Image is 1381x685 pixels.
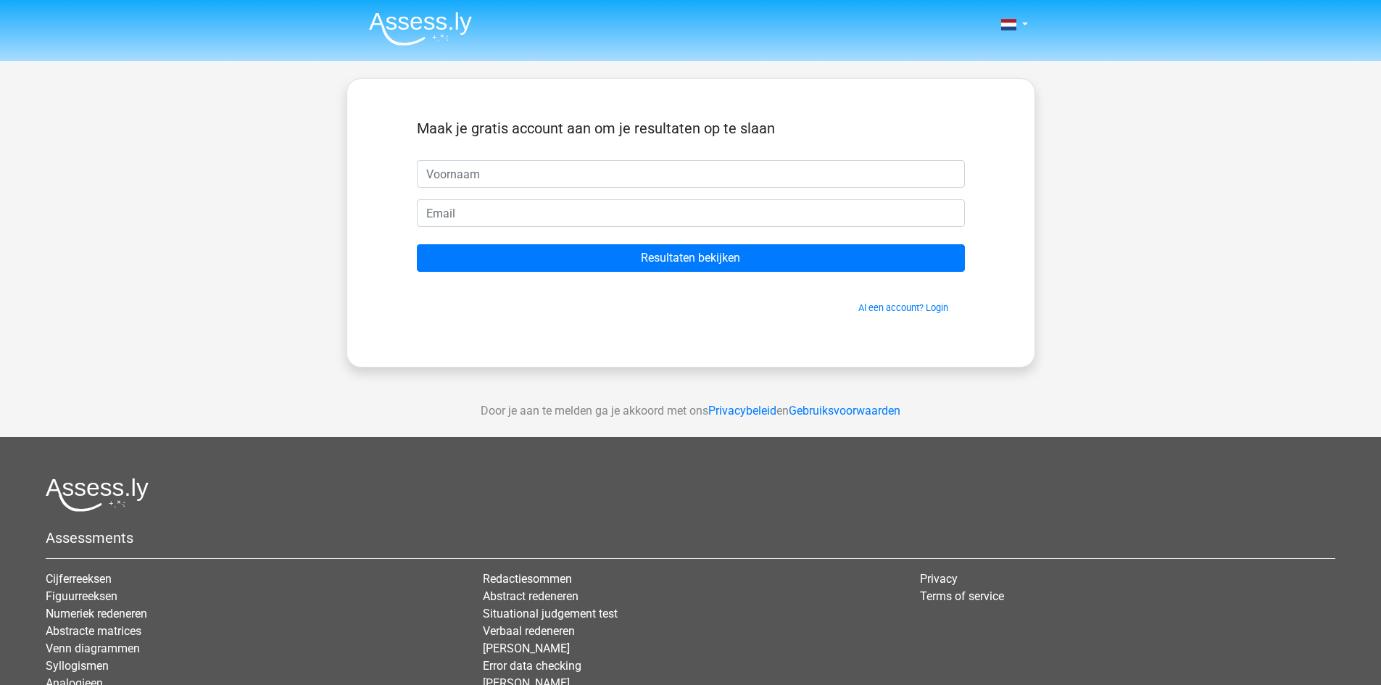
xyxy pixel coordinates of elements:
[46,659,109,673] a: Syllogismen
[46,529,1335,547] h5: Assessments
[46,478,149,512] img: Assessly logo
[483,642,570,655] a: [PERSON_NAME]
[417,160,965,188] input: Voornaam
[920,572,958,586] a: Privacy
[417,120,965,137] h5: Maak je gratis account aan om je resultaten op te slaan
[46,607,147,620] a: Numeriek redeneren
[46,572,112,586] a: Cijferreeksen
[417,199,965,227] input: Email
[789,404,900,418] a: Gebruiksvoorwaarden
[483,624,575,638] a: Verbaal redeneren
[417,244,965,272] input: Resultaten bekijken
[920,589,1004,603] a: Terms of service
[46,624,141,638] a: Abstracte matrices
[483,659,581,673] a: Error data checking
[46,589,117,603] a: Figuurreeksen
[46,642,140,655] a: Venn diagrammen
[483,607,618,620] a: Situational judgement test
[483,589,578,603] a: Abstract redeneren
[858,302,948,313] a: Al een account? Login
[708,404,776,418] a: Privacybeleid
[483,572,572,586] a: Redactiesommen
[369,12,472,46] img: Assessly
